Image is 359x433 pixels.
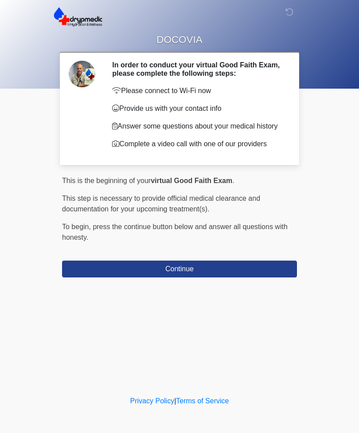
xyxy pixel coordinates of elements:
[62,195,260,213] span: This step is necessary to provide official medical clearance and documentation for your upcoming ...
[69,61,95,87] img: Agent Avatar
[112,61,284,78] h2: In order to conduct your virtual Good Faith Exam, please complete the following steps:
[62,223,93,230] span: To begin,
[112,121,284,132] p: Answer some questions about your medical history
[112,86,284,96] p: Please connect to Wi-Fi now
[174,397,176,405] a: |
[53,7,103,27] img: DrypMedic IV Hydration & Wellness Logo
[151,177,232,184] strong: virtual Good Faith Exam
[112,103,284,114] p: Provide us with your contact info
[232,177,234,184] span: .
[176,397,229,405] a: Terms of Service
[62,177,151,184] span: This is the beginning of your
[62,223,288,241] span: press the continue button below and answer all questions with honesty.
[130,397,175,405] a: Privacy Policy
[112,139,284,149] p: Complete a video call with one of our providers
[55,32,304,48] h1: DOCOVIA
[62,261,297,277] button: Continue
